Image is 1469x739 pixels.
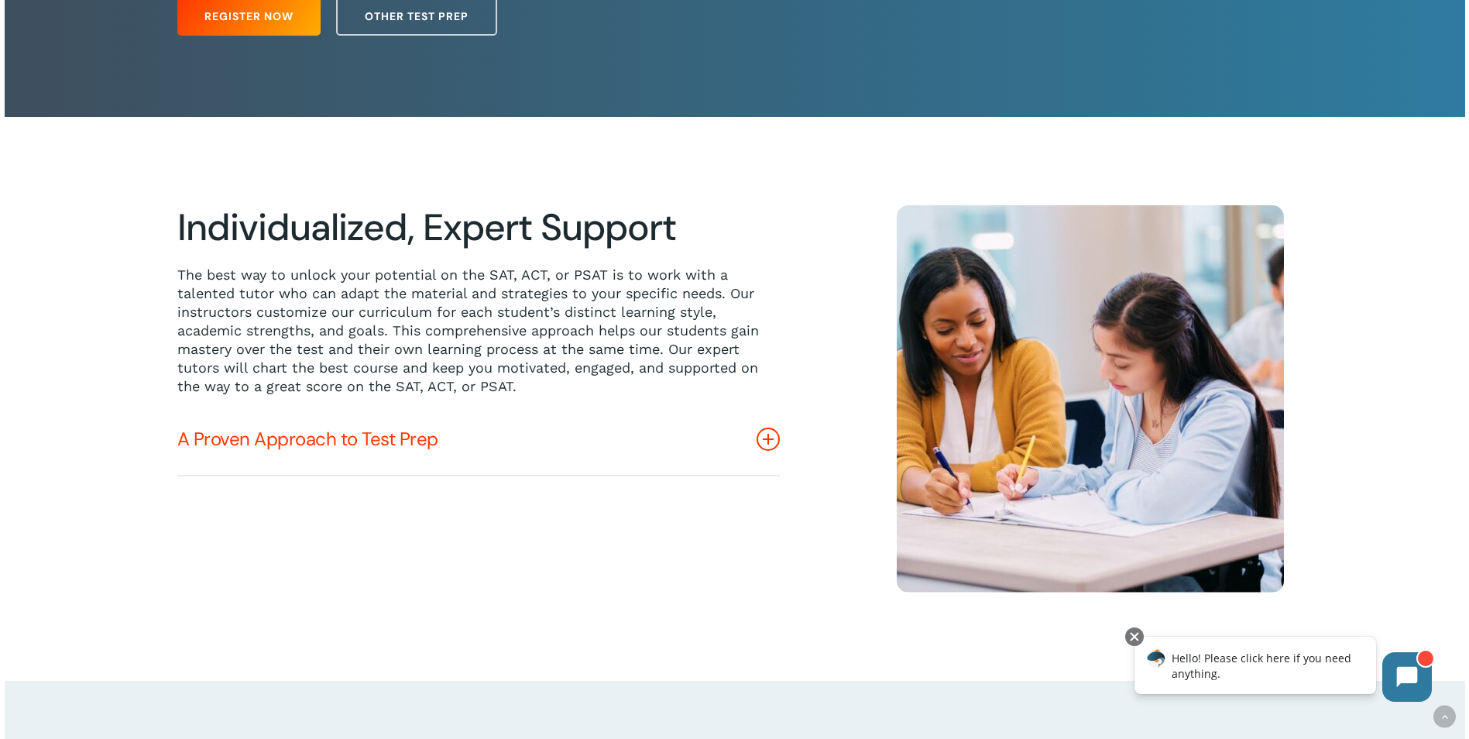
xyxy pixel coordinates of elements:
[1118,624,1447,717] iframe: Chatbot
[177,404,780,475] a: A Proven Approach to Test Prep
[365,9,469,24] span: Other Test Prep
[897,205,1284,593] img: 1 on 1 14
[177,266,780,396] p: The best way to unlock your potential on the SAT, ACT, or PSAT is to work with a talented tutor w...
[204,9,293,24] span: Register Now
[177,205,780,250] h2: Individualized, Expert Support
